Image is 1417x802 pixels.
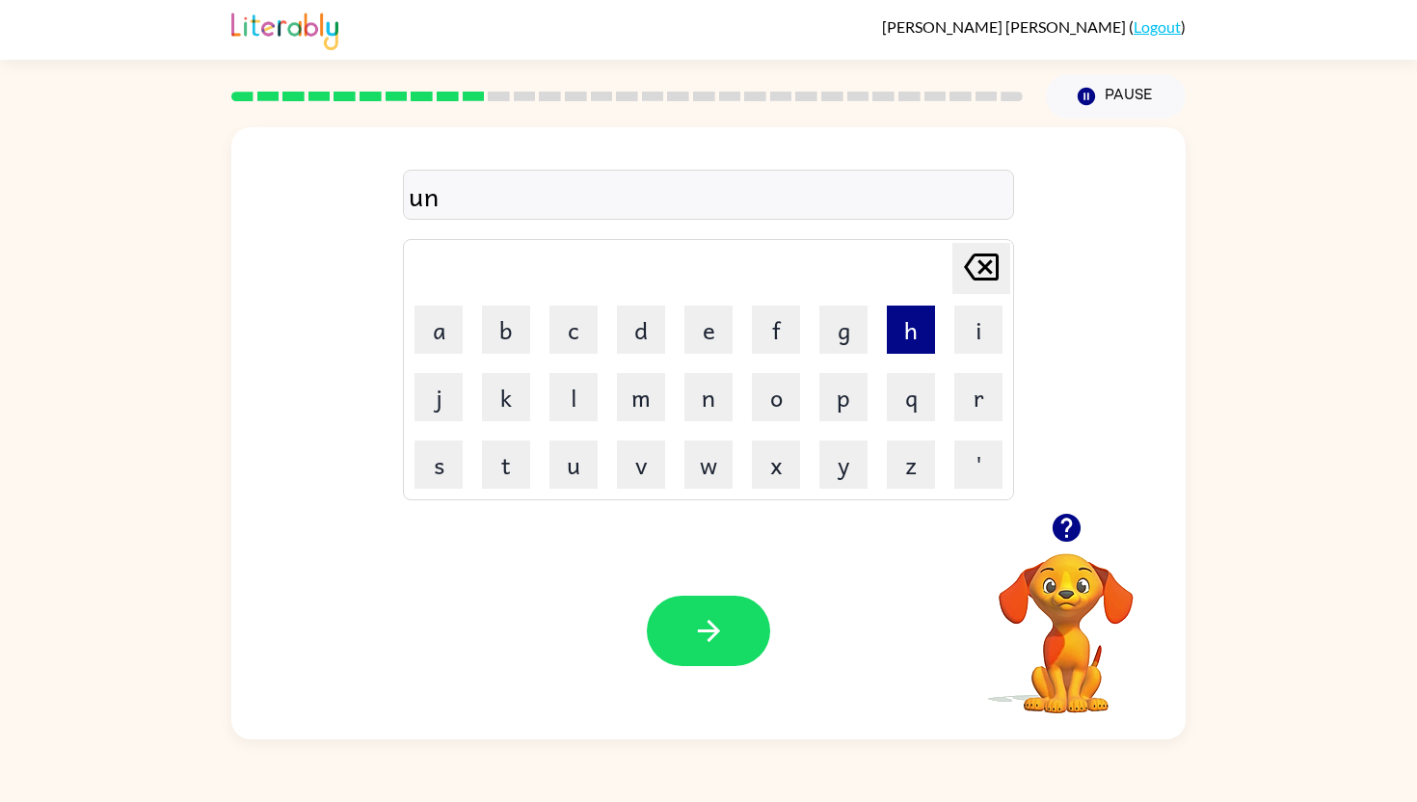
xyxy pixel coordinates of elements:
button: i [954,306,1003,354]
button: r [954,373,1003,421]
button: k [482,373,530,421]
button: b [482,306,530,354]
button: m [617,373,665,421]
div: un [409,175,1008,216]
button: a [414,306,463,354]
button: c [549,306,598,354]
button: g [819,306,868,354]
button: h [887,306,935,354]
button: n [684,373,733,421]
button: y [819,441,868,489]
button: z [887,441,935,489]
button: t [482,441,530,489]
div: ( ) [882,17,1186,36]
button: w [684,441,733,489]
img: Literably [231,8,338,50]
button: j [414,373,463,421]
button: e [684,306,733,354]
button: ' [954,441,1003,489]
video: Your browser must support playing .mp4 files to use Literably. Please try using another browser. [970,523,1163,716]
button: f [752,306,800,354]
button: x [752,441,800,489]
button: s [414,441,463,489]
button: o [752,373,800,421]
button: Pause [1046,74,1186,119]
button: d [617,306,665,354]
button: u [549,441,598,489]
button: p [819,373,868,421]
button: q [887,373,935,421]
button: l [549,373,598,421]
span: [PERSON_NAME] [PERSON_NAME] [882,17,1129,36]
a: Logout [1134,17,1181,36]
button: v [617,441,665,489]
